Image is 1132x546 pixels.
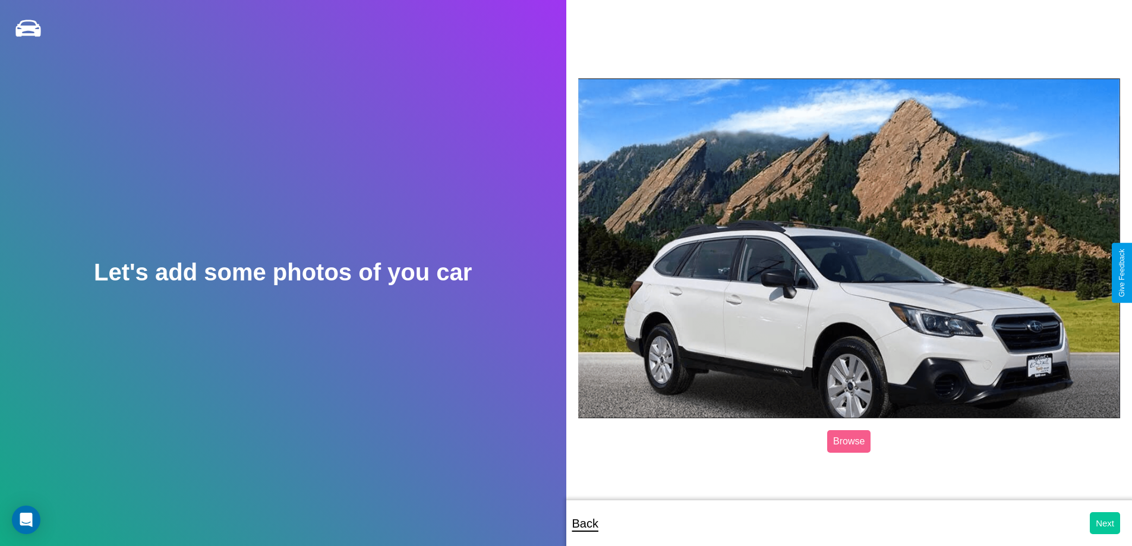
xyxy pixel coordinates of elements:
h2: Let's add some photos of you car [94,259,472,286]
img: posted [578,78,1121,418]
label: Browse [827,430,871,453]
div: Open Intercom Messenger [12,506,40,534]
button: Next [1090,512,1120,534]
div: Give Feedback [1118,249,1126,297]
p: Back [572,513,598,534]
